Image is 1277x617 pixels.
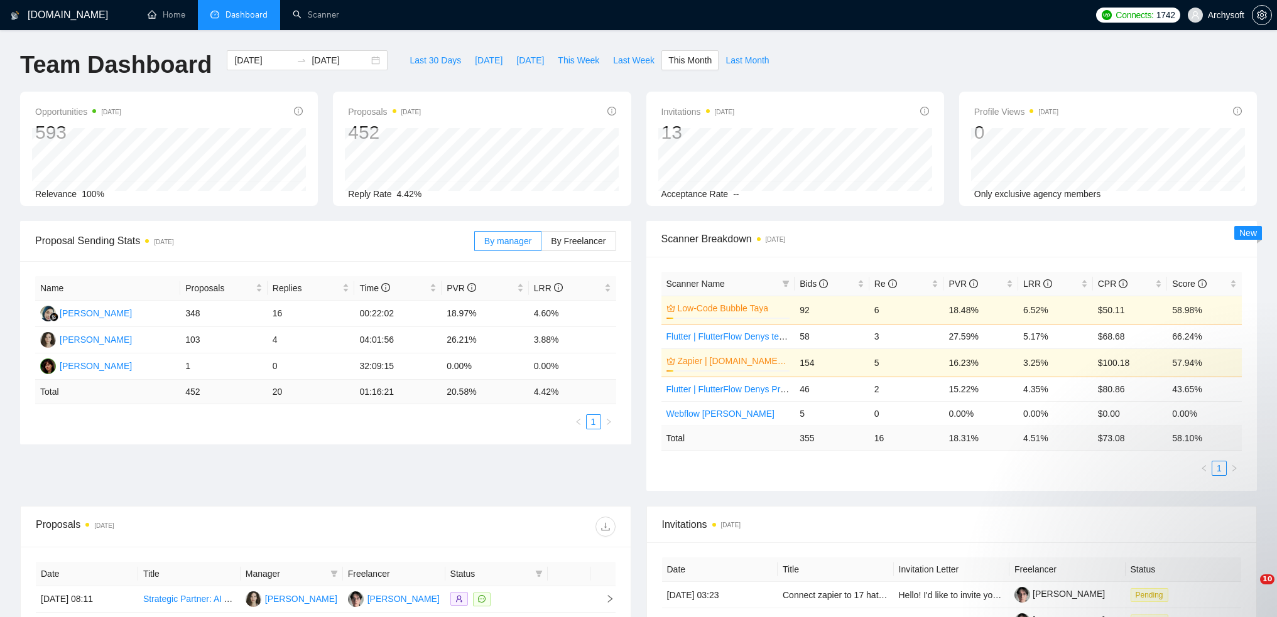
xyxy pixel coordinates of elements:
a: M[PERSON_NAME] [40,360,132,370]
img: VS [348,591,364,607]
td: 58.98% [1167,296,1242,324]
span: Last Month [725,53,769,67]
span: Status [450,567,530,581]
span: New [1239,228,1257,238]
button: Last Month [719,50,776,70]
span: info-circle [1198,279,1207,288]
td: $50.11 [1093,296,1168,324]
span: filter [330,570,338,577]
td: 6 [869,296,944,324]
th: Title [778,557,894,582]
td: 0.00% [943,401,1018,426]
td: 4.51 % [1018,426,1093,450]
div: [PERSON_NAME] [367,592,440,606]
div: [PERSON_NAME] [60,359,132,373]
span: Manager [246,567,325,581]
img: AS [246,591,261,607]
th: Invitation Letter [894,557,1010,582]
img: upwork-logo.png [1102,10,1112,20]
span: user-add [455,595,463,603]
td: 0.00% [1018,401,1093,426]
td: 1 [180,353,268,380]
span: to [296,55,307,65]
span: Scanner Name [666,279,725,289]
li: 1 [586,414,601,429]
th: Date [36,562,138,586]
td: 04:01:56 [354,327,442,353]
span: LRR [534,283,563,293]
span: Time [359,283,389,293]
span: Proposals [348,104,421,119]
img: gigradar-bm.png [50,313,58,321]
span: left [575,418,582,426]
th: Name [35,276,180,301]
button: setting [1252,5,1272,25]
button: left [571,414,586,429]
td: 15.22% [943,377,1018,401]
div: 593 [35,121,121,144]
span: This Month [668,53,712,67]
td: 16 [268,301,355,327]
td: 18.48% [943,296,1018,324]
button: right [601,414,616,429]
span: info-circle [554,283,563,292]
span: CPR [1098,279,1128,289]
span: download [596,522,615,532]
span: info-circle [607,107,616,115]
input: Start date [234,53,291,67]
td: 6.52% [1018,296,1093,324]
a: NA[PERSON_NAME] [40,308,132,318]
td: 01:16:21 [354,380,442,404]
td: 27.59% [943,324,1018,348]
td: 18.31 % [943,426,1018,450]
th: Manager [241,562,343,586]
td: 4.35% [1018,377,1093,401]
button: Last 30 Days [403,50,468,70]
span: info-circle [381,283,390,292]
div: [PERSON_NAME] [60,306,132,320]
time: [DATE] [715,109,734,115]
time: [DATE] [94,522,114,529]
td: Strategic Partner: AI Automation Expert [138,586,241,613]
span: info-circle [294,107,303,115]
td: 18.97% [442,301,529,327]
span: info-circle [920,107,929,115]
td: 32:09:15 [354,353,442,380]
a: [PERSON_NAME] [1014,589,1105,599]
a: Strategic Partner: AI Automation Expert [143,594,296,604]
span: user [1191,11,1200,19]
th: Freelancer [1009,557,1126,582]
span: By manager [484,236,531,246]
span: Pending [1131,588,1168,602]
img: M [40,358,56,374]
td: 0 [268,353,355,380]
img: logo [11,6,19,26]
span: Acceptance Rate [661,189,729,199]
time: [DATE] [401,109,421,115]
span: Reply Rate [348,189,391,199]
th: Title [138,562,241,586]
div: 13 [661,121,735,144]
a: Pending [1131,589,1173,599]
button: download [595,517,616,537]
span: swap-right [296,55,307,65]
time: [DATE] [721,522,741,528]
span: By Freelancer [551,236,606,246]
span: This Week [558,53,599,67]
span: crown [666,357,675,365]
td: 0.00% [529,353,616,380]
td: 3.88% [529,327,616,353]
a: Flutter | FlutterFlow Denys Promt (T,T,S) [666,384,823,394]
td: 452 [180,380,268,404]
td: 348 [180,301,268,327]
span: right [605,418,612,426]
a: Webflow [PERSON_NAME] [666,409,774,419]
iframe: Intercom live chat [1234,574,1264,604]
span: info-circle [1043,279,1052,288]
a: VS[PERSON_NAME] [348,593,440,603]
span: dashboard [210,10,219,19]
span: right [595,594,614,603]
span: Proposals [185,281,253,295]
td: 0.00% [442,353,529,380]
td: 66.24% [1167,324,1242,348]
